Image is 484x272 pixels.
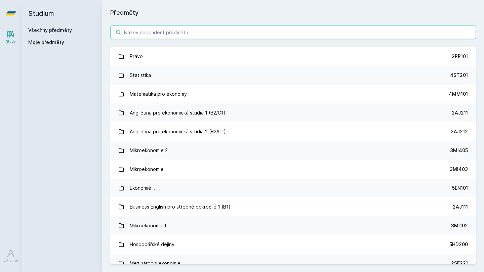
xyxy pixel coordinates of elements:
[110,47,476,66] a: Právo 2PR101
[130,144,168,157] div: Mikroekonomie 2
[130,181,155,195] div: Ekonomie I.
[449,241,468,248] div: 5HD200
[4,258,18,263] div: Uživatel
[130,219,166,232] div: Mikroekonomie I
[130,257,180,270] div: Mezinárodní ekonomie
[451,128,468,135] div: 2AJ212
[451,260,468,267] div: 2SE221
[110,122,476,141] a: Angličtina pro ekonomická studia 2 (B2/C1) 2AJ212
[130,50,143,63] div: Právo
[130,238,174,251] div: Hospodářské dějiny
[451,222,468,229] div: 3MI102
[6,39,16,44] div: Study
[130,200,231,214] div: Business English pro středně pokročilé 1 (B1)
[1,246,20,267] a: Uživatel
[110,103,476,122] a: Angličtina pro ekonomická studia 1 (B2/C1) 2AJ211
[452,53,468,60] div: 2PR101
[130,163,164,176] div: Mikroekonomie
[28,39,64,46] span: Moje předměty
[110,160,476,179] a: Mikroekonomie 3MI403
[450,147,468,154] div: 3MI405
[452,109,468,116] div: 2AJ211
[130,106,226,120] div: Angličtina pro ekonomická studia 1 (B2/C1)
[110,66,476,85] a: Statistika 4ST201
[110,85,476,103] a: Matematika pro ekonomy 4MM101
[130,69,151,82] div: Statistika
[110,197,476,216] a: Business English pro středně pokročilé 1 (B1) 2AJ111
[110,26,476,39] input: Název nebo ident předmětu…
[28,27,72,33] a: Všechny předměty
[450,72,468,79] div: 4ST201
[130,125,226,138] div: Angličtina pro ekonomická studia 2 (B2/C1)
[1,27,20,47] a: Study
[449,91,468,97] div: 4MM101
[110,216,476,235] a: Mikroekonomie I 3MI102
[450,166,468,173] div: 3MI403
[110,141,476,160] a: Mikroekonomie 2 3MI405
[453,203,468,210] div: 2AJ111
[452,185,468,191] div: 5EN101
[130,87,187,101] div: Matematika pro ekonomy
[110,235,476,254] a: Hospodářské dějiny 5HD200
[110,8,476,17] h1: Předměty
[110,179,476,197] a: Ekonomie I. 5EN101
